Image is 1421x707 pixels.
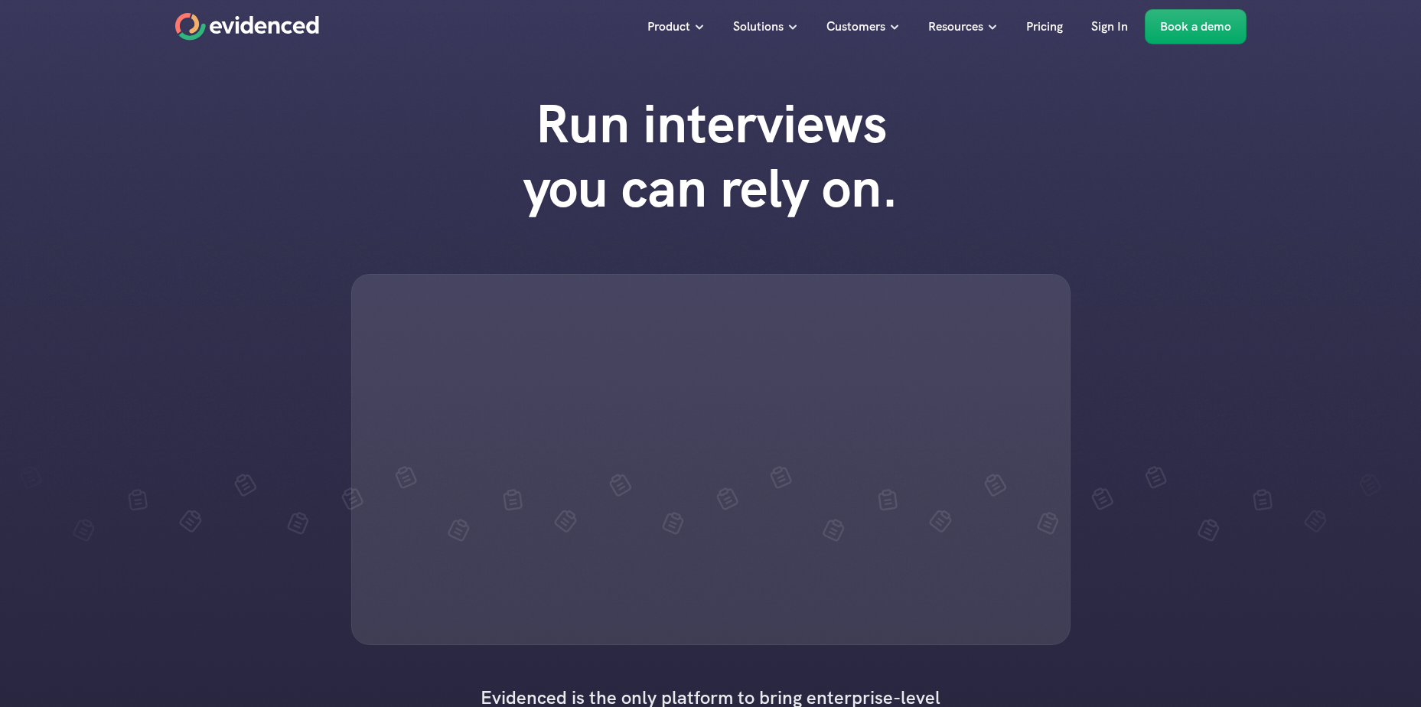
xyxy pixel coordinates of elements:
p: Book a demo [1160,17,1231,37]
p: Customers [826,17,885,37]
p: Product [647,17,690,37]
a: Home [175,13,319,41]
a: Sign In [1080,9,1139,44]
p: Sign In [1091,17,1128,37]
h1: Run interviews you can rely on. [493,92,929,220]
p: Pricing [1026,17,1063,37]
a: Book a demo [1145,9,1247,44]
p: Solutions [733,17,784,37]
a: Pricing [1015,9,1074,44]
p: Resources [928,17,983,37]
